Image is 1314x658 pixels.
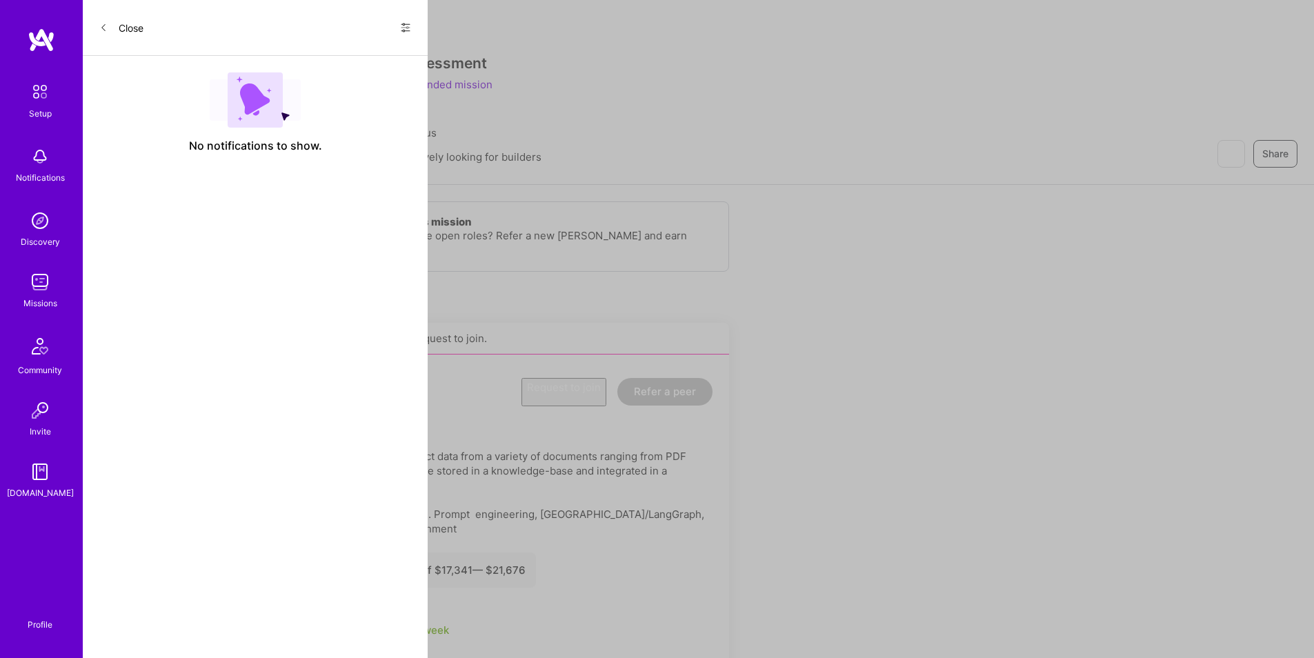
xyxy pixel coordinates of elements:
[23,603,57,630] a: Profile
[30,424,51,439] div: Invite
[29,106,52,121] div: Setup
[21,235,60,249] div: Discovery
[26,268,54,296] img: teamwork
[26,397,54,424] img: Invite
[99,17,143,39] button: Close
[28,28,55,52] img: logo
[16,170,65,185] div: Notifications
[26,207,54,235] img: discovery
[189,139,322,153] span: No notifications to show.
[28,617,52,630] div: Profile
[18,363,62,377] div: Community
[26,458,54,486] img: guide book
[7,486,74,500] div: [DOMAIN_NAME]
[26,143,54,170] img: bell
[210,72,301,128] img: empty
[23,296,57,310] div: Missions
[26,77,54,106] img: setup
[23,330,57,363] img: Community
